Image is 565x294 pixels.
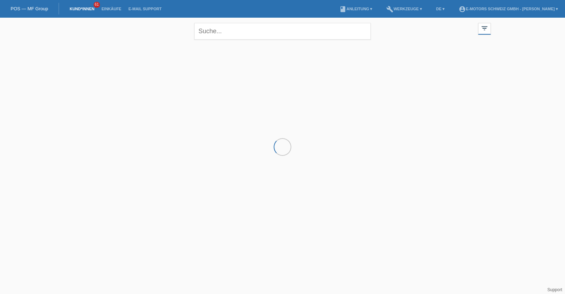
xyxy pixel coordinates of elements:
[125,7,165,11] a: E-Mail Support
[94,2,100,8] span: 61
[386,6,393,13] i: build
[383,7,426,11] a: buildWerkzeuge ▾
[547,287,562,292] a: Support
[98,7,125,11] a: Einkäufe
[66,7,98,11] a: Kund*innen
[459,6,466,13] i: account_circle
[11,6,48,11] a: POS — MF Group
[339,6,346,13] i: book
[455,7,561,11] a: account_circleE-Motors Schweiz GmbH - [PERSON_NAME] ▾
[194,23,371,40] input: Suche...
[433,7,448,11] a: DE ▾
[481,24,488,32] i: filter_list
[336,7,376,11] a: bookAnleitung ▾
